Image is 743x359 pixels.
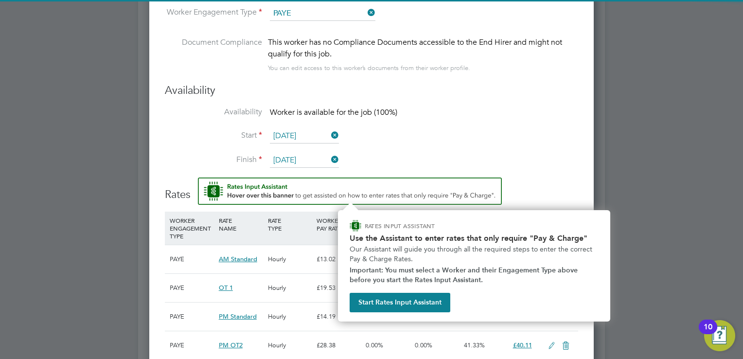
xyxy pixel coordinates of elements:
div: PAYE [167,303,216,331]
div: This worker has no Compliance Documents accessible to the End Hirer and might not qualify for thi... [268,36,578,60]
div: Hourly [265,274,315,302]
p: RATES INPUT ASSISTANT [365,222,487,230]
img: ENGAGE Assistant Icon [350,220,361,232]
label: Finish [165,155,262,165]
input: Select one [270,129,339,144]
span: Worker is available for the job (100%) [270,108,397,117]
label: Document Compliance [165,36,262,72]
div: RATE TYPE [265,212,315,237]
div: WORKER ENGAGEMENT TYPE [167,212,216,245]
span: 0.00% [415,341,432,349]
label: Worker Engagement Type [165,7,262,18]
div: £13.02 [314,245,363,273]
span: PM OT2 [219,341,243,349]
h3: Rates [165,178,578,202]
div: £19.53 [314,274,363,302]
button: Start Rates Input Assistant [350,293,450,312]
label: Start [165,130,262,141]
input: Select one [270,153,339,168]
div: Hourly [265,245,315,273]
div: You can edit access to this worker’s documents from their worker profile. [268,62,470,74]
button: Open Resource Center, 10 new notifications [704,320,735,351]
div: RATE NAME [216,212,265,237]
div: WORKER PAY RATE [314,212,363,237]
button: Rate Assistant [198,178,502,205]
div: 10 [704,327,712,340]
div: Hourly [265,303,315,331]
div: PAYE [167,274,216,302]
span: PM Standard [219,312,257,321]
span: £40.11 [513,341,532,349]
div: How to input Rates that only require Pay & Charge [338,210,610,322]
strong: Important: You must select a Worker and their Engagement Type above before you start the Rates In... [350,266,580,284]
h3: Availability [165,84,578,98]
span: AM Standard [219,255,257,263]
span: 41.33% [464,341,485,349]
span: OT 1 [219,284,233,292]
div: £14.19 [314,303,363,331]
div: PAYE [167,245,216,273]
span: 0.00% [366,341,383,349]
p: Our Assistant will guide you through all the required steps to enter the correct Pay & Charge Rates. [350,245,599,264]
h2: Use the Assistant to enter rates that only require "Pay & Charge" [350,233,599,243]
label: Availability [165,107,262,117]
input: Select one [270,6,375,21]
